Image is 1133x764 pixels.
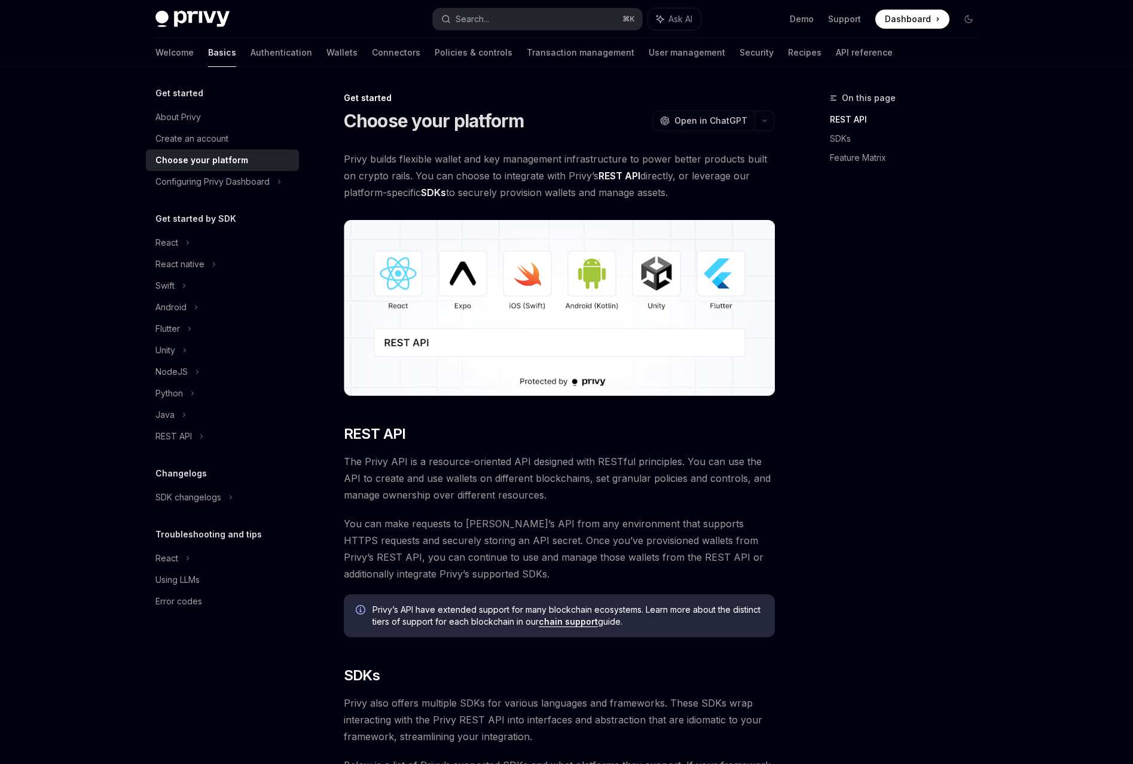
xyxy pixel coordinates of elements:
[344,110,524,132] h1: Choose your platform
[674,115,747,127] span: Open in ChatGPT
[539,616,598,627] a: chain support
[155,257,204,271] div: React native
[326,38,358,67] a: Wallets
[344,666,380,685] span: SDKs
[788,38,821,67] a: Recipes
[828,13,861,25] a: Support
[155,11,230,27] img: dark logo
[155,212,236,226] h5: Get started by SDK
[372,604,763,628] span: Privy’s API have extended support for many blockchain ecosystems. Learn more about the distinct t...
[668,13,692,25] span: Ask AI
[830,148,988,167] a: Feature Matrix
[652,111,755,131] button: Open in ChatGPT
[155,429,192,444] div: REST API
[155,86,203,100] h5: Get started
[146,591,299,612] a: Error codes
[435,38,512,67] a: Policies & controls
[648,8,701,30] button: Ask AI
[155,490,221,505] div: SDK changelogs
[155,300,187,314] div: Android
[155,110,201,124] div: About Privy
[155,386,183,401] div: Python
[372,38,420,67] a: Connectors
[740,38,774,67] a: Security
[155,132,228,146] div: Create an account
[146,149,299,171] a: Choose your platform
[344,220,775,396] img: images/Platform2.png
[155,466,207,481] h5: Changelogs
[146,569,299,591] a: Using LLMs
[155,527,262,542] h5: Troubleshooting and tips
[251,38,312,67] a: Authentication
[790,13,814,25] a: Demo
[456,12,489,26] div: Search...
[344,151,775,201] span: Privy builds flexible wallet and key management infrastructure to power better products built on ...
[344,695,775,745] span: Privy also offers multiple SDKs for various languages and frameworks. These SDKs wrap interacting...
[875,10,949,29] a: Dashboard
[356,605,368,617] svg: Info
[830,110,988,129] a: REST API
[344,515,775,582] span: You can make requests to [PERSON_NAME]’s API from any environment that supports HTTPS requests an...
[155,551,178,566] div: React
[959,10,978,29] button: Toggle dark mode
[155,236,178,250] div: React
[155,175,270,189] div: Configuring Privy Dashboard
[344,92,775,104] div: Get started
[649,38,725,67] a: User management
[155,594,202,609] div: Error codes
[622,14,635,24] span: ⌘ K
[344,424,406,444] span: REST API
[155,279,175,293] div: Swift
[208,38,236,67] a: Basics
[830,129,988,148] a: SDKs
[155,408,175,422] div: Java
[155,573,200,587] div: Using LLMs
[836,38,893,67] a: API reference
[842,91,896,105] span: On this page
[155,153,248,167] div: Choose your platform
[344,453,775,503] span: The Privy API is a resource-oriented API designed with RESTful principles. You can use the API to...
[433,8,642,30] button: Search...⌘K
[155,322,180,336] div: Flutter
[155,343,175,357] div: Unity
[155,38,194,67] a: Welcome
[527,38,634,67] a: Transaction management
[421,187,446,198] strong: SDKs
[146,106,299,128] a: About Privy
[146,128,299,149] a: Create an account
[885,13,931,25] span: Dashboard
[155,365,188,379] div: NodeJS
[598,170,640,182] strong: REST API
